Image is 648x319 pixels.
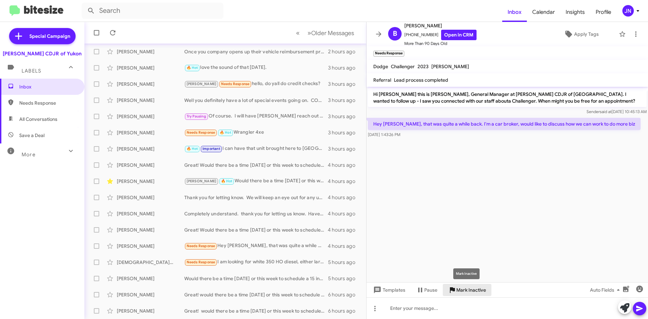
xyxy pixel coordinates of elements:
[184,210,328,217] div: Completely understand. thank you for letting us know. Have a bless day!
[587,109,647,114] span: Sender [DATE] 10:45:13 AM
[373,51,404,57] small: Needs Response
[546,28,616,40] button: Apply Tags
[184,129,328,136] div: Wrangler 4xe
[328,178,361,185] div: 4 hours ago
[3,50,82,57] div: [PERSON_NAME] CDJR of Yukon
[184,112,328,120] div: Of course. I will have [PERSON_NAME] reach out to you next week and see if there is a time that w...
[443,284,491,296] button: Mark Inactive
[187,130,215,135] span: Needs Response
[456,284,486,296] span: Mark Inactive
[117,145,184,152] div: [PERSON_NAME]
[311,29,354,37] span: Older Messages
[187,260,215,264] span: Needs Response
[328,227,361,233] div: 4 hours ago
[328,259,361,266] div: 5 hours ago
[184,48,328,55] div: Once you company opens up their vehicle reimbursement program, please let us know. we love to ass...
[187,244,215,248] span: Needs Response
[117,162,184,168] div: [PERSON_NAME]
[441,30,477,40] a: Open in CRM
[404,40,477,47] span: More Than 90 Days Old
[622,5,634,17] div: JN
[574,28,599,40] span: Apply Tags
[367,284,411,296] button: Templates
[292,26,304,40] button: Previous
[202,147,220,151] span: Important
[187,82,217,86] span: [PERSON_NAME]
[184,97,328,104] div: Well you definitely have a lot of special events going on. CONGRATS to the new addition to your f...
[82,3,223,19] input: Search
[187,65,198,70] span: 🔥 Hot
[303,26,358,40] button: Next
[373,77,391,83] span: Referral
[391,63,415,70] span: Challenger
[328,275,361,282] div: 5 hours ago
[417,63,429,70] span: 2023
[22,152,35,158] span: More
[328,162,361,168] div: 4 hours ago
[328,64,361,71] div: 3 hours ago
[117,291,184,298] div: [PERSON_NAME]
[368,88,647,107] p: Hi [PERSON_NAME] this is [PERSON_NAME], General Manager at [PERSON_NAME] CDJR of [GEOGRAPHIC_DATA...
[221,82,250,86] span: Needs Response
[328,97,361,104] div: 3 hours ago
[527,2,560,22] a: Calendar
[453,268,480,279] div: Mark Inactive
[184,177,328,185] div: Would there be a time [DATE] or this week to schedule a 15 inspection in order to provide you a w...
[117,178,184,185] div: [PERSON_NAME]
[431,63,469,70] span: [PERSON_NAME]
[117,64,184,71] div: [PERSON_NAME]
[404,30,477,40] span: [PHONE_NUMBER]
[328,308,361,314] div: 6 hours ago
[187,147,198,151] span: 🔥 Hot
[424,284,437,296] span: Pause
[393,28,397,39] span: B
[368,118,641,130] p: Hey [PERSON_NAME], that was quite a while back. I'm a car broker, would like to discuss how we ca...
[368,132,400,137] span: [DATE] 1:43:26 PM
[184,227,328,233] div: Great! Would there be a time [DATE] or this week to schedule a 15 inspection in order to provide ...
[19,116,57,123] span: All Conversations
[117,129,184,136] div: [PERSON_NAME]
[184,242,328,250] div: Hey [PERSON_NAME], that was quite a while back. I'm a car broker, would like to discuss how we ca...
[590,284,622,296] span: Auto Fields
[328,291,361,298] div: 6 hours ago
[117,194,184,201] div: [PERSON_NAME]
[184,64,328,72] div: love the sound of that [DATE].
[600,109,612,114] span: said at
[117,259,184,266] div: [DEMOGRAPHIC_DATA][PERSON_NAME]
[184,162,328,168] div: Great! Would there be a time [DATE] or this week to schedule a 15 inspection in order to provide ...
[117,97,184,104] div: [PERSON_NAME]
[502,2,527,22] a: Inbox
[184,308,328,314] div: Great! would there be a time [DATE] or this week to schedule a 15 inspection in order to provide ...
[184,145,328,153] div: I can have that unit brought here to [GEOGRAPHIC_DATA] if you like?
[187,179,217,183] span: [PERSON_NAME]
[328,210,361,217] div: 4 hours ago
[404,22,477,30] span: [PERSON_NAME]
[221,179,233,183] span: 🔥 Hot
[585,284,628,296] button: Auto Fields
[590,2,617,22] a: Profile
[411,284,443,296] button: Pause
[307,29,311,37] span: »
[19,100,77,106] span: Needs Response
[184,258,328,266] div: I am looking for white 350 HO diesel, either lariat or king ranch
[117,48,184,55] div: [PERSON_NAME]
[117,81,184,87] div: [PERSON_NAME]
[328,129,361,136] div: 3 hours ago
[9,28,76,44] a: Special Campaign
[373,63,388,70] span: Dodge
[29,33,70,39] span: Special Campaign
[328,48,361,55] div: 2 hours ago
[372,284,405,296] span: Templates
[117,243,184,249] div: [PERSON_NAME]
[296,29,300,37] span: «
[560,2,590,22] a: Insights
[117,308,184,314] div: [PERSON_NAME]
[184,80,328,88] div: hello, do yall do credit checks?
[617,5,641,17] button: JN
[184,291,328,298] div: Great! would there be a time [DATE] or this week to schedule a 15 inspection in order to provide ...
[394,77,448,83] span: Lead process completed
